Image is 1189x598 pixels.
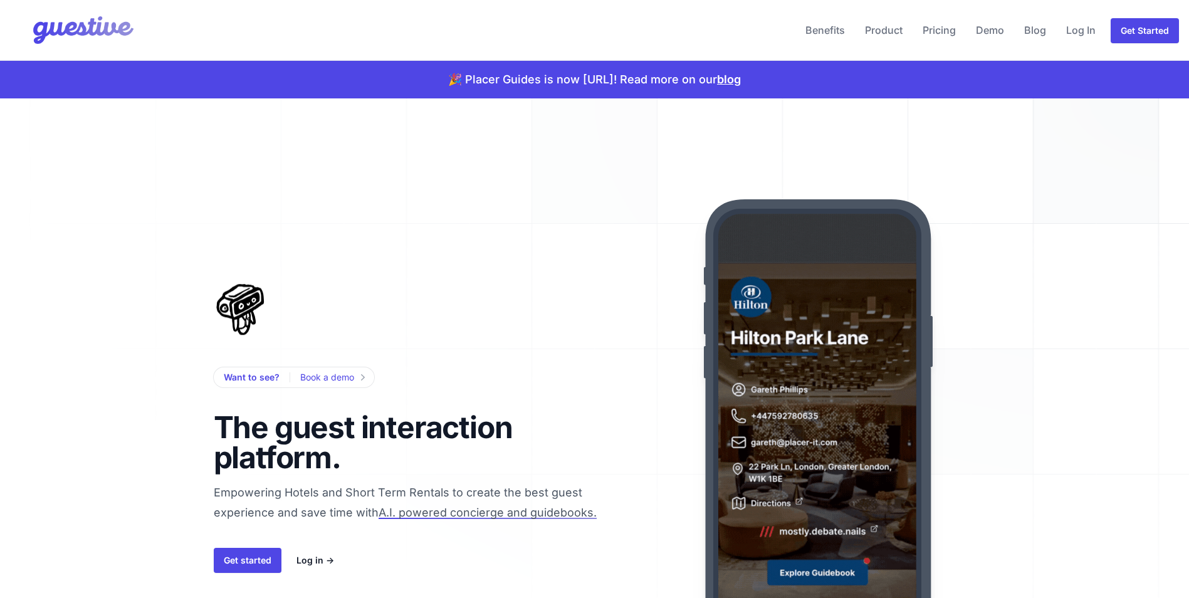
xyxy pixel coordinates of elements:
a: Book a demo [300,370,364,385]
a: Blog [1019,15,1051,45]
span: Empowering Hotels and Short Term Rentals to create the best guest experience and save time with [214,486,635,573]
a: Product [860,15,908,45]
a: Get Started [1111,18,1179,43]
a: Log in → [296,553,334,568]
a: Pricing [918,15,961,45]
a: Get started [214,548,281,573]
a: Benefits [800,15,850,45]
span: A.I. powered concierge and guidebooks. [379,506,597,519]
h1: The guest interaction platform. [214,412,535,473]
a: blog [717,73,741,86]
a: Log In [1061,15,1101,45]
img: Your Company [10,5,137,55]
a: Demo [971,15,1009,45]
p: 🎉 Placer Guides is now [URL]! Read more on our [448,71,741,88]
